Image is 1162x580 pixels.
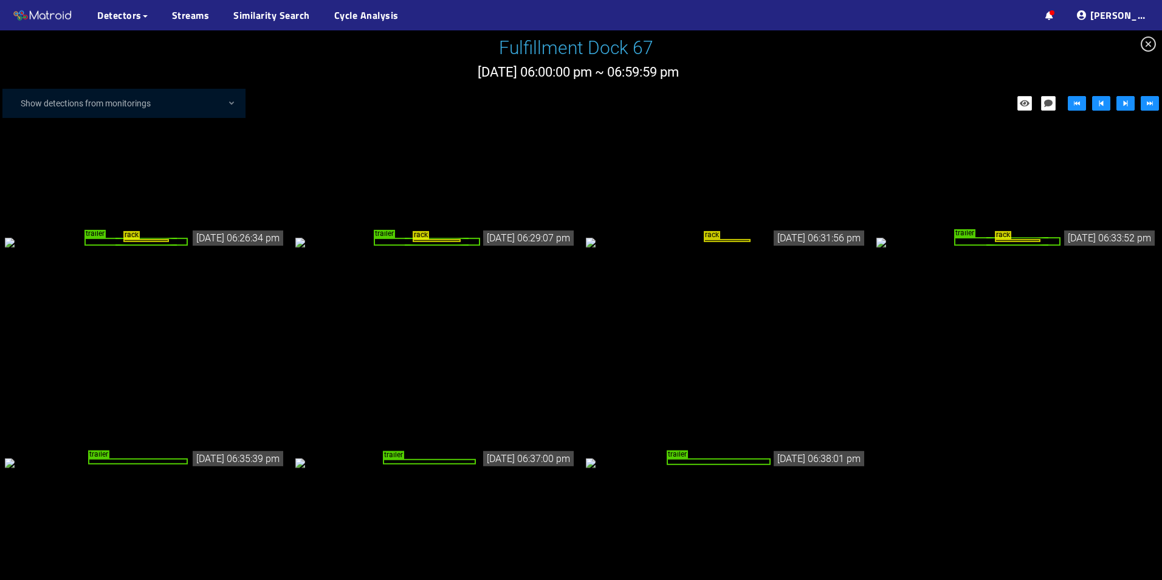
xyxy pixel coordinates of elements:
span: rack [413,231,429,240]
span: Detectors [97,8,142,22]
span: trailer [383,451,404,460]
span: step-forward [1121,99,1130,109]
a: Cycle Analysis [334,8,399,22]
button: step-forward [1116,96,1135,111]
div: [DATE] 06:38:01 pm [774,451,864,466]
div: [DATE] 06:31:56 pm [774,230,864,246]
span: fast-backward [1073,99,1081,109]
span: trailer [954,229,975,238]
button: step-backward [1092,96,1110,111]
span: close-circle [1135,30,1162,58]
div: [DATE] 06:33:52 pm [1064,230,1155,246]
span: trailer [374,230,395,238]
div: [DATE] 06:37:00 pm [483,451,574,466]
span: trailer [667,451,688,459]
button: fast-backward [1068,96,1086,111]
span: step-backward [1097,99,1105,109]
div: [DATE] 06:26:34 pm [193,230,283,246]
div: Show detections from monitorings [15,91,246,116]
span: fast-forward [1146,99,1154,109]
button: fast-forward [1141,96,1159,111]
span: rack [704,232,720,240]
span: rack [995,232,1011,240]
div: [DATE] 06:29:07 pm [483,230,574,246]
div: [DATE] 06:35:39 pm [193,451,283,466]
img: Matroid logo [12,7,73,25]
a: Similarity Search [233,8,310,22]
a: Streams [172,8,210,22]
